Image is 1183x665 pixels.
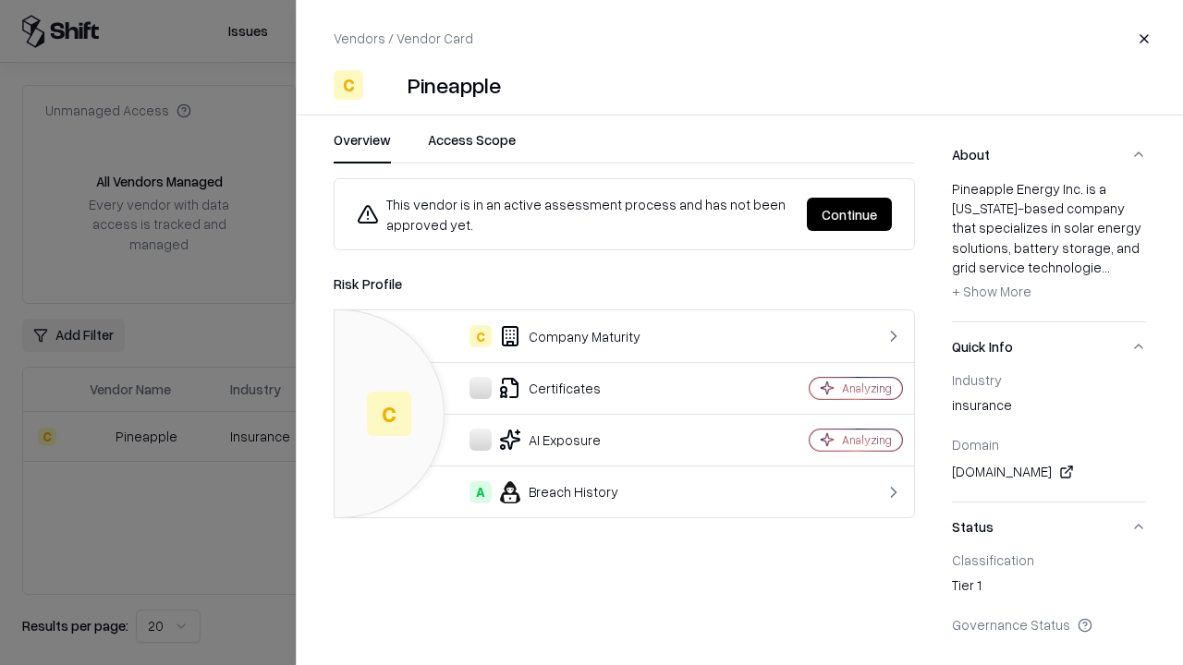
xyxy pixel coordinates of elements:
div: A [470,481,492,503]
div: Analyzing [842,432,892,448]
p: Vendors / Vendor Card [334,29,473,48]
button: Continue [807,198,892,231]
div: Industry [952,371,1146,388]
div: C [367,392,411,436]
div: Certificates [349,377,745,399]
span: ... [1102,259,1110,275]
button: Status [952,502,1146,551]
div: Pineapple [408,70,501,100]
button: Overview [334,130,391,163]
button: Access Scope [428,130,516,163]
div: C [470,325,492,347]
div: Governance Status [952,616,1146,633]
div: insurance [952,395,1146,421]
button: About [952,130,1146,179]
div: Pineapple Energy Inc. is a [US_STATE]-based company that specializes in solar energy solutions, b... [952,179,1146,307]
button: + Show More [952,277,1031,307]
img: Pineapple [371,70,400,100]
div: Breach History [349,481,745,503]
div: This vendor is in an active assessment process and has not been approved yet. [357,194,792,235]
div: Classification [952,551,1146,568]
div: Analyzing [842,381,892,396]
div: Risk Profile [334,272,915,295]
div: Domain [952,436,1146,453]
div: Tier 1 [952,575,1146,601]
div: AI Exposure [349,429,745,451]
div: About [952,179,1146,321]
span: + Show More [952,283,1031,299]
button: Quick Info [952,322,1146,371]
div: Company Maturity [349,325,745,347]
div: C [334,70,363,100]
div: Quick Info [952,371,1146,502]
div: [DOMAIN_NAME] [952,461,1146,483]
